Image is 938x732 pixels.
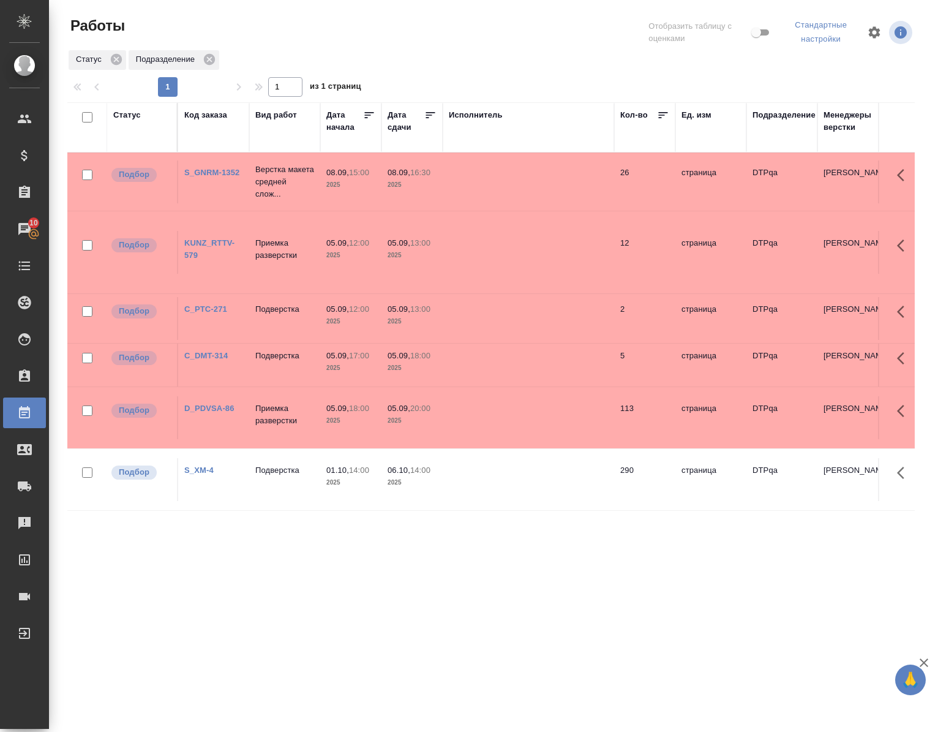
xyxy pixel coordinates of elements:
[326,304,349,314] p: 05.09,
[76,53,106,66] p: Статус
[681,109,711,121] div: Ед. изм
[614,344,675,387] td: 5
[614,231,675,274] td: 12
[110,402,171,419] div: Можно подбирать исполнителей
[349,238,369,247] p: 12:00
[119,466,149,478] p: Подбор
[410,404,430,413] p: 20:00
[184,168,239,177] a: S_GNRM-1352
[614,458,675,501] td: 290
[184,238,234,260] a: KUNZ_RTTV-579
[255,109,297,121] div: Вид работ
[675,160,746,203] td: страница
[3,214,46,244] a: 10
[824,237,882,249] p: [PERSON_NAME]
[889,21,915,44] span: Посмотреть информацию
[326,315,375,328] p: 2025
[890,297,919,326] button: Здесь прячутся важные кнопки
[860,18,889,47] span: Настроить таблицу
[119,305,149,317] p: Подбор
[326,362,375,374] p: 2025
[900,667,921,693] span: 🙏
[746,231,817,274] td: DTPqa
[22,217,45,229] span: 10
[349,466,369,475] p: 14:00
[410,304,430,314] p: 13:00
[752,109,816,121] div: Подразделение
[388,249,437,262] p: 2025
[184,404,234,413] a: D_PDVSA-86
[255,237,314,262] p: Приемка разверстки
[675,297,746,340] td: страница
[255,303,314,315] p: Подверстка
[890,458,919,488] button: Здесь прячутся важные кнопки
[675,458,746,501] td: страница
[184,466,214,475] a: S_XM-4
[648,20,748,45] span: Отобразить таблицу с оценками
[388,466,410,475] p: 06.10,
[890,344,919,373] button: Здесь прячутся важные кнопки
[614,160,675,203] td: 26
[388,168,410,177] p: 08.09,
[824,402,882,415] p: [PERSON_NAME]
[824,303,882,315] p: [PERSON_NAME]
[746,458,817,501] td: DTPqa
[310,79,361,97] span: из 1 страниц
[326,404,349,413] p: 05.09,
[388,179,437,191] p: 2025
[824,167,882,179] p: [PERSON_NAME]
[746,297,817,340] td: DTPqa
[326,466,349,475] p: 01.10,
[326,179,375,191] p: 2025
[349,168,369,177] p: 15:00
[184,109,227,121] div: Код заказа
[349,351,369,360] p: 17:00
[614,396,675,439] td: 113
[326,238,349,247] p: 05.09,
[119,239,149,251] p: Подбор
[410,168,430,177] p: 16:30
[136,53,199,66] p: Подразделение
[110,237,171,254] div: Можно подбирать исполнителей
[388,351,410,360] p: 05.09,
[449,109,503,121] div: Исполнитель
[110,303,171,320] div: Можно подбирать исполнителей
[675,396,746,439] td: страница
[349,304,369,314] p: 12:00
[110,350,171,366] div: Можно подбирать исполнителей
[746,396,817,439] td: DTPqa
[388,362,437,374] p: 2025
[255,464,314,477] p: Подверстка
[113,109,141,121] div: Статус
[326,168,349,177] p: 08.09,
[119,168,149,181] p: Подбор
[110,167,171,183] div: Можно подбирать исполнителей
[824,464,882,477] p: [PERSON_NAME]
[890,160,919,190] button: Здесь прячутся важные кнопки
[388,404,410,413] p: 05.09,
[255,350,314,362] p: Подверстка
[890,231,919,260] button: Здесь прячутся важные кнопки
[746,344,817,387] td: DTPqa
[614,297,675,340] td: 2
[326,415,375,427] p: 2025
[184,304,227,314] a: C_PTC-271
[824,350,882,362] p: [PERSON_NAME]
[675,231,746,274] td: страница
[255,402,314,427] p: Приемка разверстки
[410,351,430,360] p: 18:00
[782,16,860,49] div: split button
[388,238,410,247] p: 05.09,
[675,344,746,387] td: страница
[746,160,817,203] td: DTPqa
[67,16,125,36] span: Работы
[349,404,369,413] p: 18:00
[326,109,363,134] div: Дата начала
[895,665,926,695] button: 🙏
[326,351,349,360] p: 05.09,
[119,404,149,417] p: Подбор
[255,164,314,200] p: Верстка макета средней слож...
[69,50,126,70] div: Статус
[388,304,410,314] p: 05.09,
[119,352,149,364] p: Подбор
